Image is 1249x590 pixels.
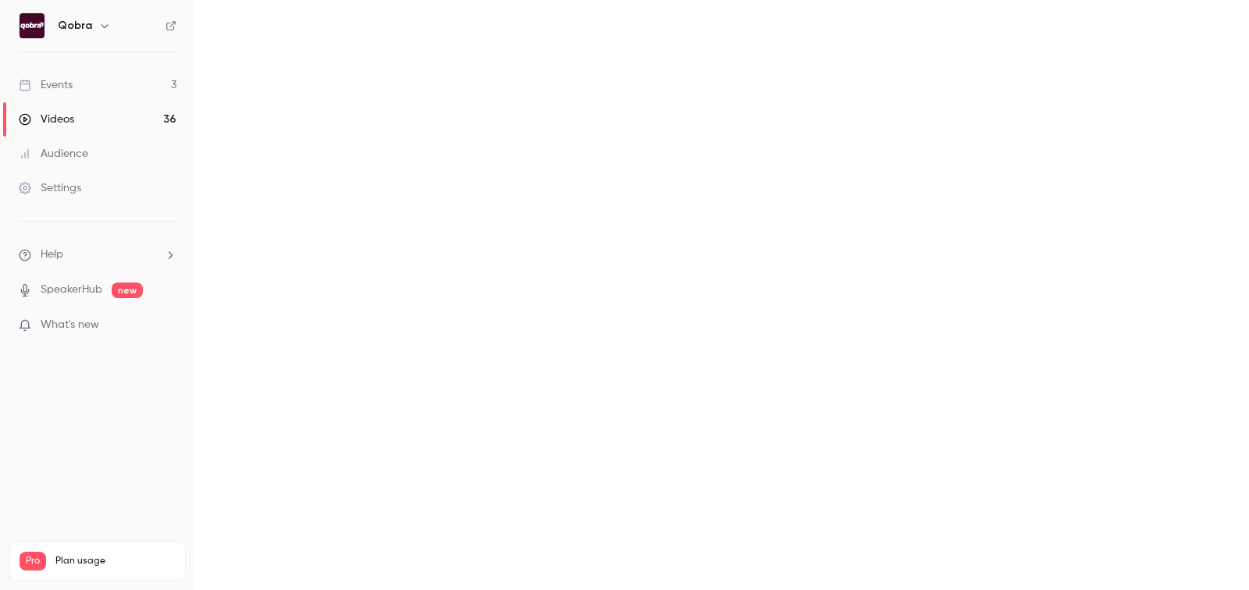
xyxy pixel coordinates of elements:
[19,247,176,263] li: help-dropdown-opener
[20,552,46,570] span: Pro
[41,247,63,263] span: Help
[58,18,92,34] h6: Qobra
[55,555,176,567] span: Plan usage
[19,112,74,127] div: Videos
[20,13,44,38] img: Qobra
[19,180,81,196] div: Settings
[41,282,102,298] a: SpeakerHub
[19,77,73,93] div: Events
[19,146,88,162] div: Audience
[112,283,143,298] span: new
[41,317,99,333] span: What's new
